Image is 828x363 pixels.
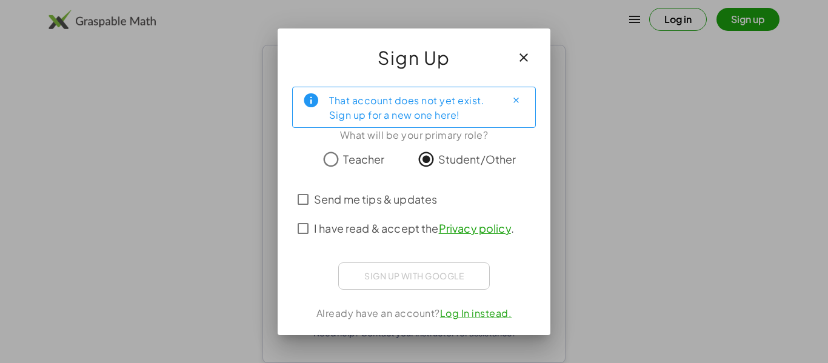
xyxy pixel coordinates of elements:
[292,128,536,142] div: What will be your primary role?
[329,92,496,122] div: That account does not yet exist. Sign up for a new one here!
[314,220,514,236] span: I have read & accept the .
[506,91,526,110] button: Close
[440,307,512,319] a: Log In instead.
[439,221,511,235] a: Privacy policy
[378,43,450,72] span: Sign Up
[314,191,437,207] span: Send me tips & updates
[438,151,516,167] span: Student/Other
[343,151,384,167] span: Teacher
[292,306,536,321] div: Already have an account?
